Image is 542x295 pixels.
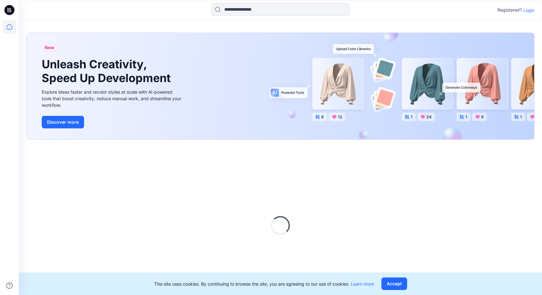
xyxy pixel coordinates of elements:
[154,281,374,287] p: This site uses cookies. By continuing to browse the site, you are agreeing to our use of cookies.
[497,6,522,14] p: Registered?
[42,58,173,85] h1: Unleash Creativity, Speed Up Development
[351,281,374,287] a: Learn more
[42,116,84,128] button: Discover more
[45,44,54,51] span: New
[42,89,183,108] div: Explore ideas faster and recolor styles at scale with AI-powered tools that boost creativity, red...
[523,7,534,13] p: Login
[42,116,183,128] a: Discover more
[381,277,407,290] button: Accept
